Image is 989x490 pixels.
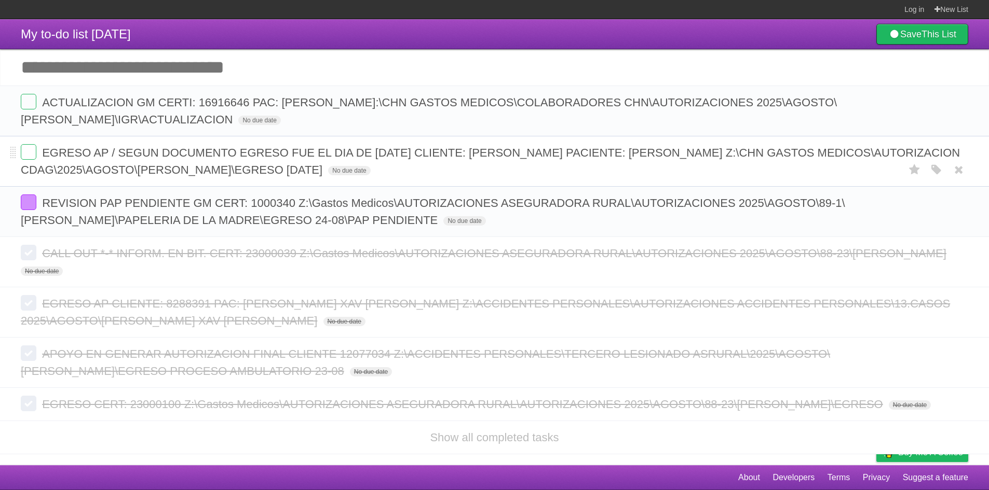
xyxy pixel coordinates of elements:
span: CALL OUT *-* INFORM. EN BIT. CERT: 23000039 Z:\Gastos Medicos\AUTORIZACIONES ASEGURADORA RURAL\AU... [42,247,949,260]
span: No due date [350,367,392,376]
span: EGRESO AP / SEGUN DOCUMENTO EGRESO FUE EL DIA DE [DATE] CLIENTE: [PERSON_NAME] PACIENTE: [PERSON_... [21,146,960,176]
label: Done [21,144,36,160]
label: Done [21,295,36,311]
a: Suggest a feature [903,468,968,487]
a: Terms [828,468,850,487]
label: Star task [905,161,925,178]
span: No due date [21,267,63,276]
span: APOYO EN GENERAR AUTORIZACION FINAL CLIENTE 12077034 Z:\ACCIDENTES PERSONALES\TERCERO LESIONADO A... [21,347,830,377]
span: EGRESO AP CLIENTE: 8288391 PAC: [PERSON_NAME] XAV [PERSON_NAME] Z:\ACCIDENTES PERSONALES\AUTORIZA... [21,297,950,327]
span: REVISION PAP PENDIENTE GM CERT: 1000340 Z:\Gastos Medicos\AUTORIZACIONES ASEGURADORA RURAL\AUTORI... [21,197,845,227]
span: My to-do list [DATE] [21,27,131,41]
label: Done [21,345,36,361]
span: EGRESO CERT: 23000100 Z:\Gastos Medicos\AUTORIZACIONES ASEGURADORA RURAL\AUTORIZACIONES 2025\AGOS... [42,398,886,411]
label: Done [21,94,36,109]
a: About [738,468,760,487]
span: Buy me a coffee [898,443,963,461]
a: Developers [773,468,815,487]
span: No due date [443,216,485,226]
span: No due date [323,317,365,326]
label: Done [21,245,36,260]
label: Done [21,396,36,411]
span: No due date [238,116,280,125]
span: No due date [328,166,370,175]
a: Show all completed tasks [430,431,559,444]
span: No due date [889,400,931,410]
span: ACTUALIZACION GM CERTI: 16916646 PAC: [PERSON_NAME]:\CHN GASTOS MEDICOS\COLABORADORES CHN\AUTORIZ... [21,96,837,126]
a: SaveThis List [876,24,968,45]
b: This List [922,29,956,39]
label: Done [21,194,36,210]
a: Privacy [863,468,890,487]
